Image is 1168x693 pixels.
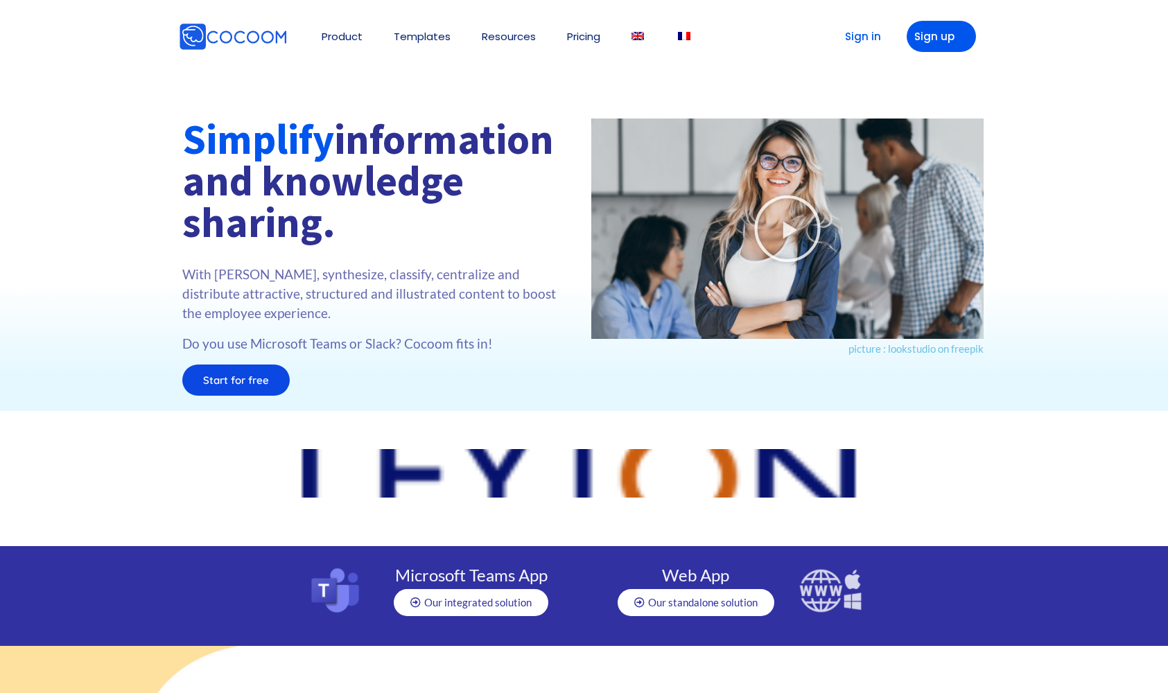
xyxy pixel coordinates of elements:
h4: Web App [606,567,785,584]
a: Start for free [182,365,290,396]
h4: Microsoft Teams App [381,567,562,584]
a: Sign up [907,21,976,52]
a: Templates [394,31,451,42]
img: Cocoom [179,23,287,51]
a: Pricing [567,31,600,42]
img: French [678,32,690,40]
a: Our integrated solution [394,589,548,616]
a: Our standalone solution [618,589,774,616]
span: Our integrated solution [424,597,532,608]
a: picture : lookstudio on freepik [848,342,984,355]
a: Sign in [823,21,893,52]
font: Simplify [182,113,334,165]
a: Resources [482,31,536,42]
h1: information and knowledge sharing. [182,119,577,243]
p: Do you use Microsoft Teams or Slack? Cocoom fits in! [182,334,577,353]
span: Start for free [203,375,269,385]
p: With [PERSON_NAME], synthesize, classify, centralize and distribute attractive, structured and il... [182,265,577,323]
img: English [631,32,644,40]
span: Our standalone solution [648,597,758,608]
a: Product [322,31,363,42]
